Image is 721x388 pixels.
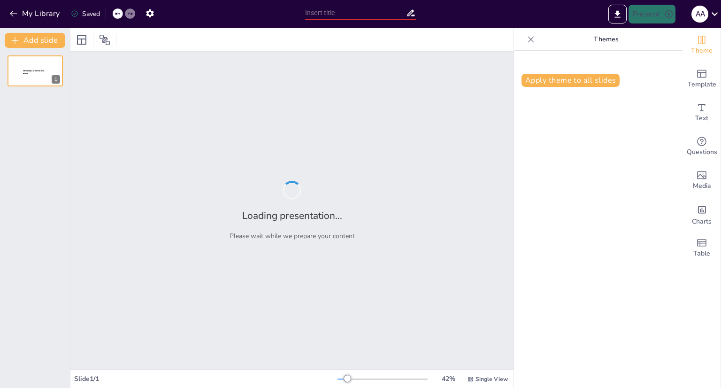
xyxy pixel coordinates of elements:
[693,248,710,259] span: Table
[7,6,64,21] button: My Library
[52,75,60,84] div: 1
[683,163,721,197] div: Add images, graphics, shapes or video
[692,217,712,227] span: Charts
[691,46,713,56] span: Theme
[683,96,721,130] div: Add text boxes
[99,34,110,46] span: Position
[74,374,337,383] div: Slide 1 / 1
[683,130,721,163] div: Get real-time input from your audience
[8,55,63,86] div: Sendsteps presentation editor1
[683,62,721,96] div: Add ready made slides
[230,232,355,241] p: Please wait while we prepare your content
[608,5,627,23] button: Export to PowerPoint
[683,197,721,231] div: Add charts and graphs
[242,209,342,222] h2: Loading presentation...
[23,70,44,75] span: Sendsteps presentation editor
[629,5,675,23] button: Present
[74,32,89,47] div: Layout
[695,113,708,124] span: Text
[691,6,708,23] div: A A
[683,28,721,62] div: Change the overall theme
[71,9,100,18] div: Saved
[688,79,716,90] span: Template
[437,374,460,383] div: 42 %
[693,181,711,191] span: Media
[305,6,406,20] input: Insert title
[691,5,708,23] button: A A
[5,33,65,48] button: Add slide
[683,231,721,265] div: Add a table
[476,375,508,383] span: Single View
[687,147,717,157] span: Questions
[538,28,674,51] p: Themes
[522,74,620,87] button: Apply theme to all slides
